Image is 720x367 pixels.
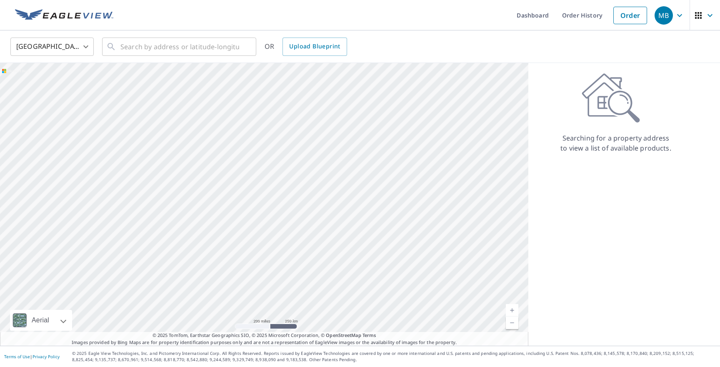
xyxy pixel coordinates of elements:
span: © 2025 TomTom, Earthstar Geographics SIO, © 2025 Microsoft Corporation, © [152,332,376,339]
div: OR [265,38,347,56]
p: Searching for a property address to view a list of available products. [560,133,672,153]
a: Terms of Use [4,354,30,359]
a: Order [613,7,647,24]
div: Aerial [29,310,52,331]
span: Upload Blueprint [289,41,340,52]
img: EV Logo [15,9,113,22]
p: | [4,354,60,359]
a: Terms [362,332,376,338]
a: Upload Blueprint [282,38,347,56]
a: Current Level 5, Zoom Out [506,317,518,329]
input: Search by address or latitude-longitude [120,35,239,58]
div: MB [655,6,673,25]
div: [GEOGRAPHIC_DATA] [10,35,94,58]
a: OpenStreetMap [326,332,361,338]
p: © 2025 Eagle View Technologies, Inc. and Pictometry International Corp. All Rights Reserved. Repo... [72,350,716,363]
a: Current Level 5, Zoom In [506,304,518,317]
a: Privacy Policy [32,354,60,359]
div: Aerial [10,310,72,331]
